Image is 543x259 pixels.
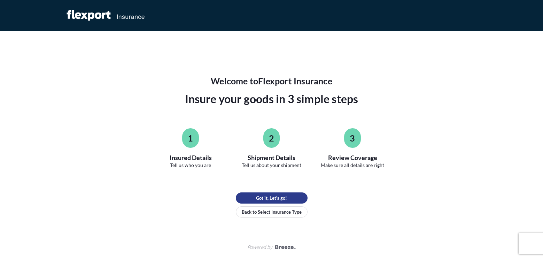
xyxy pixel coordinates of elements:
[236,206,308,218] button: Back to Select Insurance Type
[328,153,377,162] span: Review Coverage
[247,244,272,251] span: Powered by
[350,132,355,144] span: 3
[188,132,193,144] span: 1
[256,195,287,201] p: Got it, Let's go!
[211,75,332,86] span: Welcome to Flexport Insurance
[170,162,211,169] span: Tell us who you are
[269,132,274,144] span: 2
[185,91,358,107] span: Insure your goods in 3 simple steps
[170,153,212,162] span: Insured Details
[321,162,384,169] span: Make sure all details are right
[248,153,295,162] span: Shipment Details
[236,192,308,204] button: Got it, Let's go!
[242,162,301,169] span: Tell us about your shipment
[242,208,302,215] p: Back to Select Insurance Type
